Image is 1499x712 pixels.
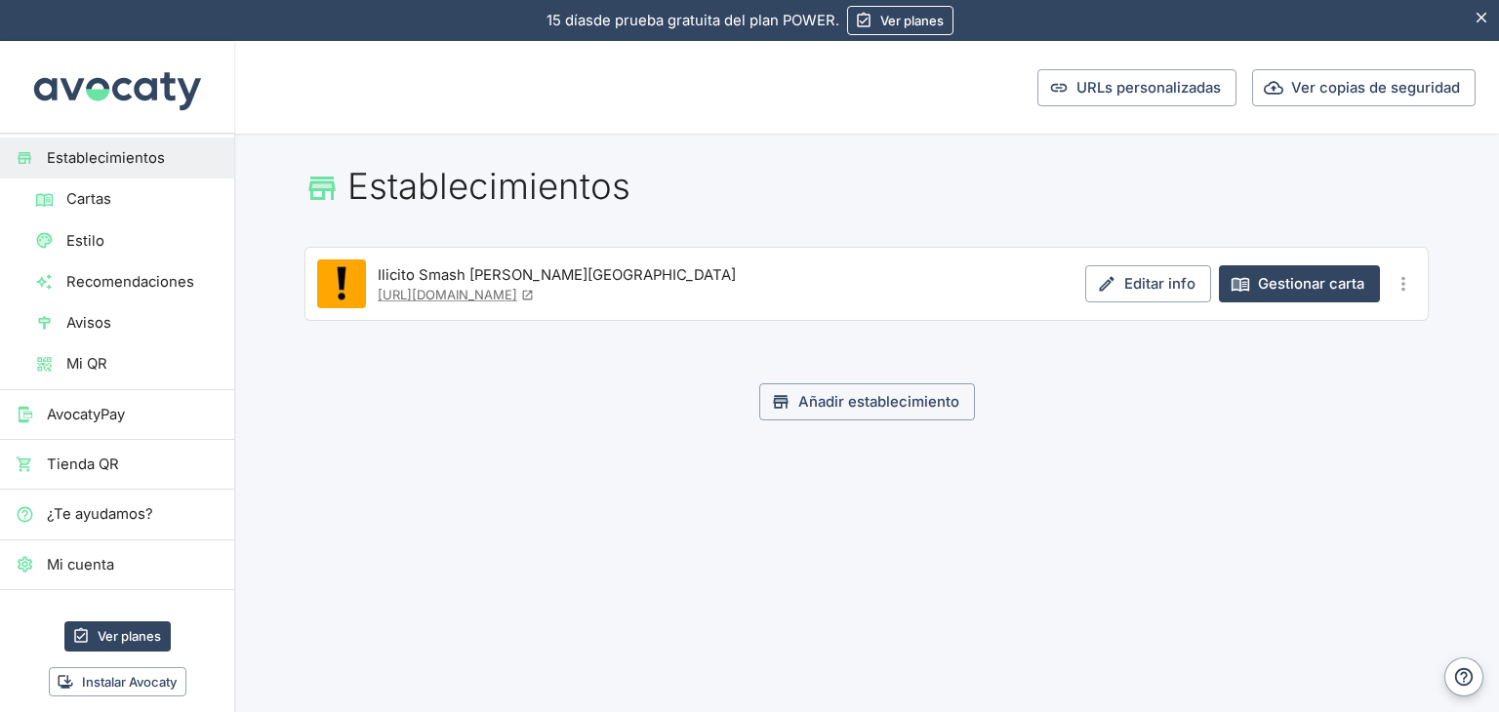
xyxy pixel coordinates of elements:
[47,454,219,475] span: Tienda QR
[47,503,219,525] span: ¿Te ayudamos?
[317,259,366,308] a: Editar establecimiento
[1252,69,1476,106] button: Ver copias de seguridad
[66,188,219,210] span: Cartas
[1465,1,1499,35] button: Esconder aviso
[47,404,219,425] span: AvocatyPay
[1388,268,1419,299] button: Más opciones
[1219,265,1380,302] a: Gestionar carta
[49,667,186,697] button: Instalar Avocaty
[759,383,975,420] button: Añadir establecimiento
[1085,265,1211,302] a: Editar info
[1444,657,1483,696] button: Ayuda y contacto
[29,41,205,133] img: Avocaty
[304,165,1429,208] h1: Establecimientos
[847,6,953,35] a: Ver planes
[66,353,219,375] span: Mi QR
[547,12,593,29] span: 15 días
[1037,69,1236,106] button: URLs personalizadas
[66,230,219,252] span: Estilo
[66,271,219,293] span: Recomendaciones
[317,259,366,308] img: Thumbnail
[64,621,171,652] a: Ver planes
[378,264,736,286] p: Ilicito Smash [PERSON_NAME][GEOGRAPHIC_DATA]
[66,312,219,334] span: Avisos
[47,147,219,169] span: Establecimientos
[47,554,219,575] span: Mi cuenta
[378,287,534,302] a: [URL][DOMAIN_NAME]
[547,10,839,31] p: de prueba gratuita del plan POWER.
